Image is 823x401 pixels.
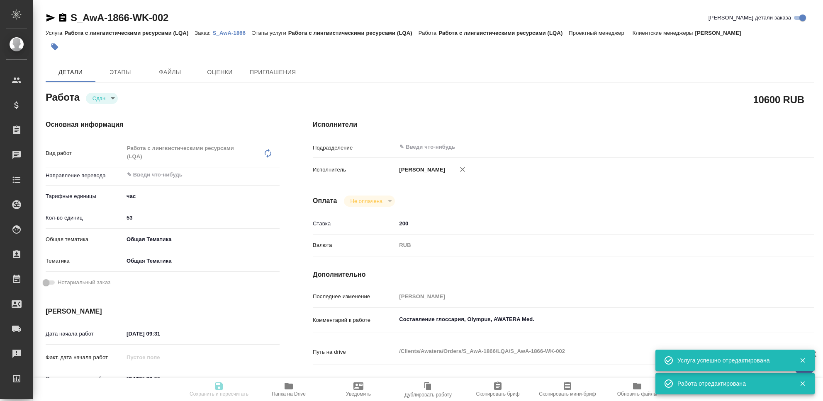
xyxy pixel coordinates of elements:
p: Работа с лингвистическими ресурсами (LQA) [438,30,569,36]
p: Ставка [313,220,396,228]
p: Клиентские менеджеры [633,30,695,36]
p: Кол-во единиц [46,214,124,222]
input: ✎ Введи что-нибудь [124,212,280,224]
div: RUB [396,238,772,252]
button: Сдан [90,95,108,102]
span: Уведомить [346,391,371,397]
p: Подразделение [313,144,396,152]
button: Добавить тэг [46,38,64,56]
span: Оценки [200,67,240,77]
button: Обновить файлы [602,378,672,401]
p: [PERSON_NAME] [695,30,748,36]
button: Не оплачена [348,198,385,205]
p: Работа с лингвистическими ресурсами (LQA) [64,30,195,36]
a: S_AwA-1866 [213,29,252,36]
p: Проектный менеджер [569,30,626,36]
p: S_AwA-1866 [213,30,252,36]
button: Папка на Drive [254,378,324,401]
h4: Дополнительно [313,270,814,280]
div: Общая Тематика [124,232,280,246]
span: Дублировать работу [404,392,452,398]
p: Дата начала работ [46,330,124,338]
button: Уведомить [324,378,393,401]
input: Пустое поле [124,351,196,363]
p: Валюта [313,241,396,249]
button: Закрыть [794,357,811,364]
p: Тематика [46,257,124,265]
input: ✎ Введи что-нибудь [124,328,196,340]
span: Папка на Drive [272,391,306,397]
div: час [124,189,280,203]
p: Последнее изменение [313,292,396,301]
p: Срок завершения работ [46,375,124,383]
h4: Исполнители [313,120,814,130]
p: Заказ: [195,30,212,36]
h2: 10600 RUB [753,92,804,106]
button: Закрыть [794,380,811,387]
span: Файлы [150,67,190,77]
input: Пустое поле [396,290,772,302]
button: Удалить исполнителя [453,160,472,179]
p: Направление перевода [46,172,124,180]
div: Сдан [344,196,395,207]
p: Путь на drive [313,348,396,356]
p: Общая тематика [46,235,124,244]
p: Работа с лингвистическими ресурсами (LQA) [288,30,419,36]
input: ✎ Введи что-нибудь [124,373,196,385]
p: Вид работ [46,149,124,157]
span: [PERSON_NAME] детали заказа [709,14,791,22]
button: Скопировать ссылку для ЯМессенджера [46,13,56,23]
a: S_AwA-1866-WK-002 [71,12,168,23]
button: Скопировать ссылку [58,13,68,23]
span: Скопировать бриф [476,391,519,397]
textarea: Составление глоссария, Olympus, AWATERA Med. [396,312,772,326]
button: Open [767,146,769,148]
div: Сдан [86,93,118,104]
span: Детали [51,67,90,77]
button: Open [275,174,277,176]
div: Услуга успешно отредактирована [677,356,787,365]
h4: Оплата [313,196,337,206]
input: ✎ Введи что-нибудь [126,170,249,180]
p: Работа [419,30,439,36]
button: Сохранить и пересчитать [184,378,254,401]
textarea: /Clients/Awatera/Orders/S_AwA-1866/LQA/S_AwA-1866-WK-002 [396,344,772,358]
span: Приглашения [250,67,296,77]
p: Этапы услуги [252,30,288,36]
div: Общая Тематика [124,254,280,268]
p: [PERSON_NAME] [396,166,445,174]
h4: Основная информация [46,120,280,130]
h4: [PERSON_NAME] [46,307,280,316]
p: Исполнитель [313,166,396,174]
p: Услуга [46,30,64,36]
span: Обновить файлы [617,391,657,397]
p: Факт. дата начала работ [46,353,124,362]
p: Тарифные единицы [46,192,124,200]
p: Комментарий к работе [313,316,396,324]
button: Дублировать работу [393,378,463,401]
input: ✎ Введи что-нибудь [399,142,742,152]
span: Сохранить и пересчитать [190,391,248,397]
h2: Работа [46,89,80,104]
input: ✎ Введи что-нибудь [396,217,772,229]
button: Скопировать бриф [463,378,533,401]
span: Этапы [100,67,140,77]
div: Работа отредактирована [677,379,787,388]
button: Скопировать мини-бриф [533,378,602,401]
span: Нотариальный заказ [58,278,110,287]
span: Скопировать мини-бриф [539,391,596,397]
